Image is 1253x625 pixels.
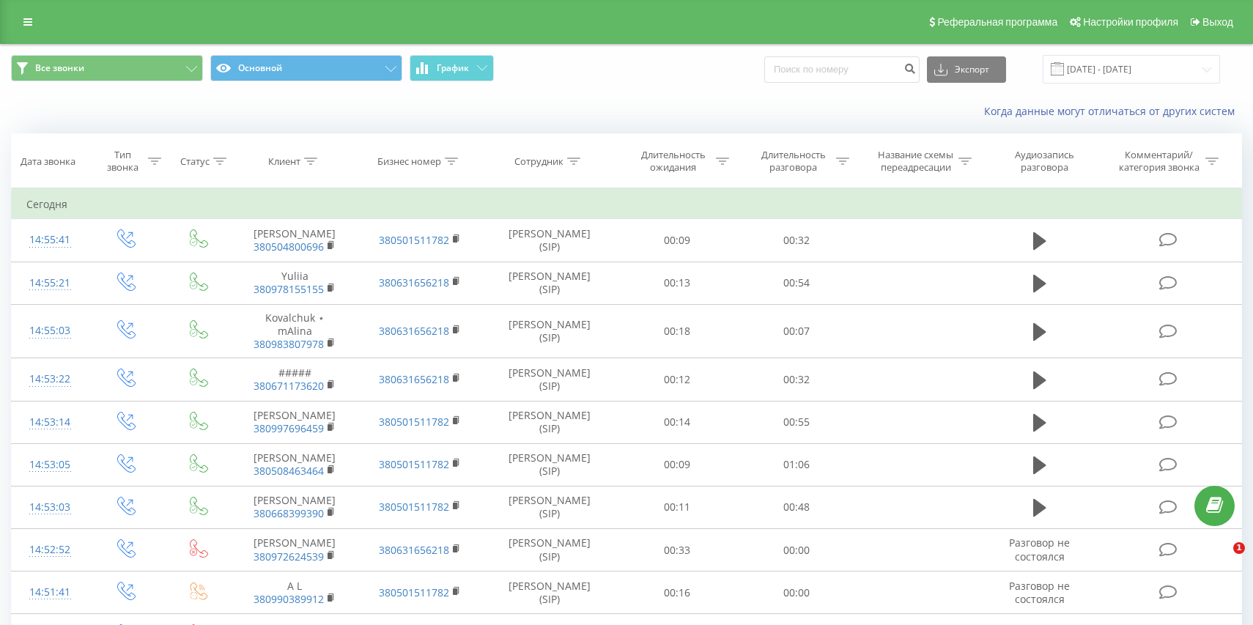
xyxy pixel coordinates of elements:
[984,104,1242,118] a: Когда данные могут отличаться от других систем
[1202,16,1233,28] span: Выход
[482,358,617,401] td: [PERSON_NAME] (SIP)
[26,269,73,297] div: 14:55:21
[379,543,449,557] a: 380631656218
[737,401,857,443] td: 00:55
[997,149,1092,174] div: Аудиозапись разговора
[1233,542,1245,554] span: 1
[482,443,617,486] td: [PERSON_NAME] (SIP)
[26,365,73,393] div: 14:53:22
[482,486,617,528] td: [PERSON_NAME] (SIP)
[232,401,357,443] td: [PERSON_NAME]
[26,536,73,564] div: 14:52:52
[379,415,449,429] a: 380501511782
[737,443,857,486] td: 01:06
[482,572,617,614] td: [PERSON_NAME] (SIP)
[232,486,357,528] td: [PERSON_NAME]
[617,219,737,262] td: 00:09
[737,219,857,262] td: 00:32
[1083,16,1178,28] span: Настройки профиля
[617,443,737,486] td: 00:09
[232,219,357,262] td: [PERSON_NAME]
[737,358,857,401] td: 00:32
[232,304,357,358] td: Kovalchuk ⋆ mAlina
[617,401,737,443] td: 00:14
[937,16,1057,28] span: Реферальная программа
[634,149,712,174] div: Длительность ожидания
[26,451,73,479] div: 14:53:05
[254,464,324,478] a: 380508463464
[254,282,324,296] a: 380978155155
[254,550,324,563] a: 380972624539
[35,62,84,74] span: Все звонки
[101,149,144,174] div: Тип звонка
[26,226,73,254] div: 14:55:41
[254,240,324,254] a: 380504800696
[1116,149,1202,174] div: Комментарий/категория звонка
[617,486,737,528] td: 00:11
[737,572,857,614] td: 00:00
[26,578,73,607] div: 14:51:41
[12,190,1242,219] td: Сегодня
[232,572,357,614] td: A L
[1203,542,1238,577] iframe: Intercom live chat
[21,155,75,168] div: Дата звонка
[180,155,210,168] div: Статус
[514,155,563,168] div: Сотрудник
[379,457,449,471] a: 380501511782
[754,149,832,174] div: Длительность разговора
[482,219,617,262] td: [PERSON_NAME] (SIP)
[268,155,300,168] div: Клиент
[617,529,737,572] td: 00:33
[379,372,449,386] a: 380631656218
[254,379,324,393] a: 380671173620
[617,572,737,614] td: 00:16
[254,337,324,351] a: 380983807978
[482,304,617,358] td: [PERSON_NAME] (SIP)
[379,324,449,338] a: 380631656218
[379,585,449,599] a: 380501511782
[232,358,357,401] td: #####
[232,529,357,572] td: [PERSON_NAME]
[927,56,1006,83] button: Экспорт
[437,63,469,73] span: График
[617,262,737,304] td: 00:13
[232,443,357,486] td: [PERSON_NAME]
[482,529,617,572] td: [PERSON_NAME] (SIP)
[737,304,857,358] td: 00:07
[254,592,324,606] a: 380990389912
[377,155,441,168] div: Бизнес номер
[1009,579,1070,606] span: Разговор не состоялся
[617,304,737,358] td: 00:18
[379,233,449,247] a: 380501511782
[876,149,955,174] div: Название схемы переадресации
[26,408,73,437] div: 14:53:14
[1009,536,1070,563] span: Разговор не состоялся
[737,486,857,528] td: 00:48
[482,262,617,304] td: [PERSON_NAME] (SIP)
[737,262,857,304] td: 00:54
[379,275,449,289] a: 380631656218
[26,317,73,345] div: 14:55:03
[254,506,324,520] a: 380668399390
[232,262,357,304] td: Yuliia
[254,421,324,435] a: 380997696459
[210,55,402,81] button: Основной
[737,529,857,572] td: 00:00
[11,55,203,81] button: Все звонки
[617,358,737,401] td: 00:12
[410,55,494,81] button: График
[379,500,449,514] a: 380501511782
[764,56,920,83] input: Поиск по номеру
[482,401,617,443] td: [PERSON_NAME] (SIP)
[26,493,73,522] div: 14:53:03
